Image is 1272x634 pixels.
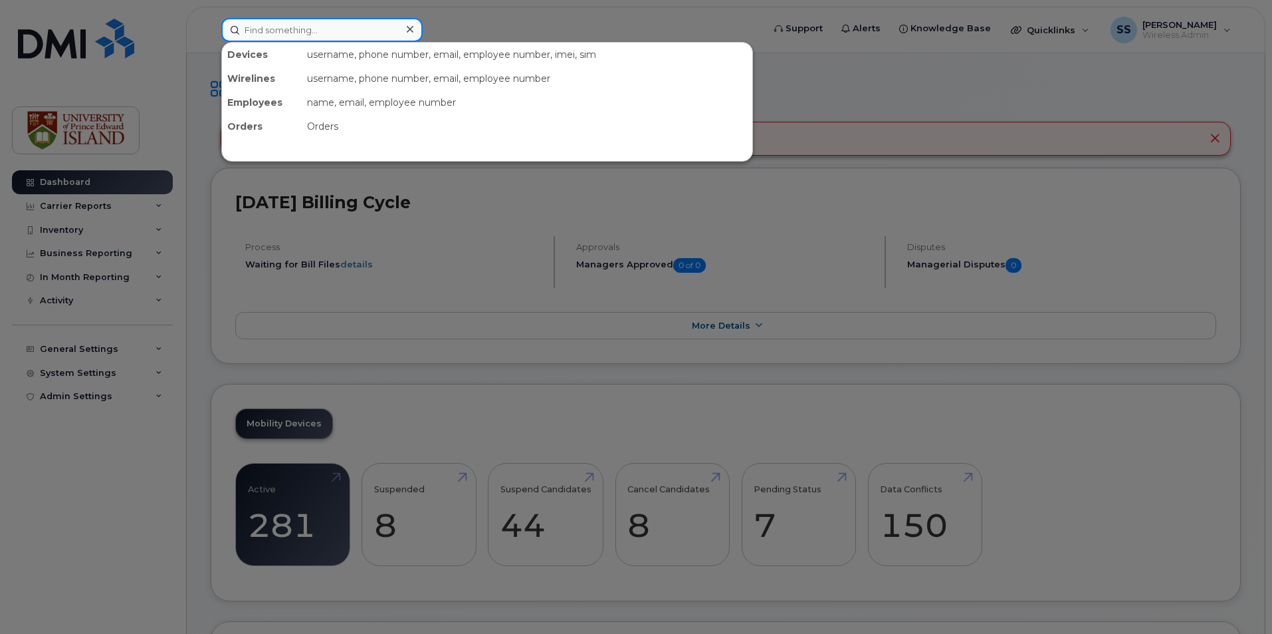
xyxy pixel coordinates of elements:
div: username, phone number, email, employee number [302,67,752,90]
div: name, email, employee number [302,90,752,114]
div: Orders [302,114,752,138]
div: username, phone number, email, employee number, imei, sim [302,43,752,67]
div: Orders [222,114,302,138]
div: Wirelines [222,67,302,90]
div: Employees [222,90,302,114]
div: Devices [222,43,302,67]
